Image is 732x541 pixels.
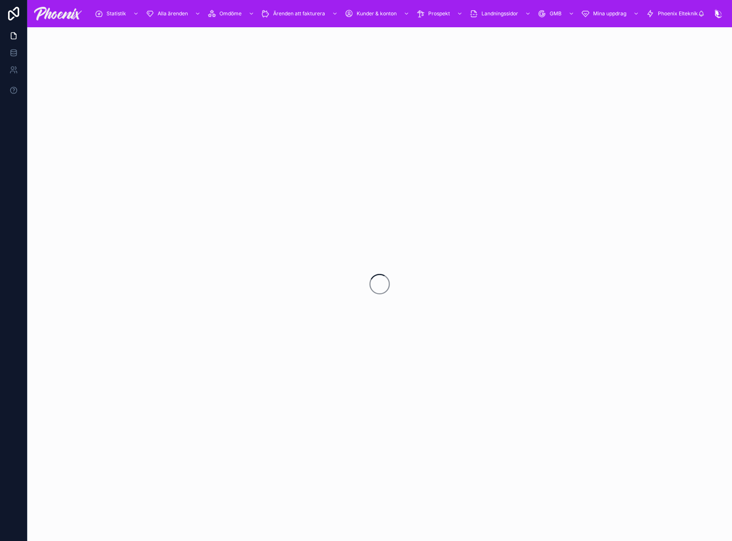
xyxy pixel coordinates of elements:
span: Mina uppdrag [593,10,626,17]
span: Ärenden att fakturera [273,10,325,17]
span: GMB [550,10,562,17]
img: App logo [34,7,82,20]
a: Ärenden att fakturera [259,6,342,21]
a: Kunder & konton [342,6,414,21]
a: GMB [535,6,579,21]
span: Kunder & konton [357,10,397,17]
a: Statistik [92,6,143,21]
span: Prospekt [428,10,450,17]
a: Landningssidor [467,6,535,21]
a: Mina uppdrag [579,6,643,21]
span: Phoenix Elteknik [658,10,698,17]
span: Statistik [107,10,126,17]
a: Alla ärenden [143,6,205,21]
div: scrollable content [89,4,698,23]
a: Phoenix Elteknik [643,6,715,21]
span: Landningssidor [481,10,518,17]
span: Alla ärenden [158,10,188,17]
a: Omdöme [205,6,259,21]
a: Prospekt [414,6,467,21]
span: Omdöme [219,10,242,17]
